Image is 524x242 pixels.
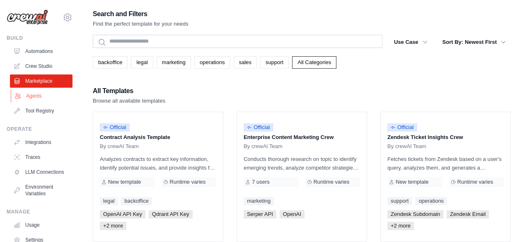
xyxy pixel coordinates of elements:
[437,35,511,50] button: Sort By: Newest First
[7,126,72,132] div: Operate
[100,123,130,132] span: Official
[10,136,72,149] a: Integrations
[100,210,145,218] span: OpenAI API Key
[121,197,152,205] a: backoffice
[260,56,289,69] a: support
[234,56,257,69] a: sales
[387,210,443,218] span: Zendesk Subdomain
[108,179,141,185] span: New template
[93,56,128,69] a: backoffice
[387,155,504,172] p: Fetches tickets from Zendesk based on a user's query, analyzes them, and generates a summary. Out...
[100,133,216,141] p: Contract Analysis Template
[100,155,216,172] p: Analyzes contracts to extract key information, identify potential issues, and provide insights fo...
[387,222,414,230] span: +2 more
[244,210,276,218] span: Serper API
[387,123,417,132] span: Official
[93,8,188,20] h2: Search and Filters
[7,10,48,25] img: Logo
[314,179,350,185] span: Runtime varies
[457,179,493,185] span: Runtime varies
[387,133,504,141] p: Zendesk Ticket Insights Crew
[149,210,193,218] span: Qdrant API Key
[194,56,230,69] a: operations
[244,123,273,132] span: Official
[244,197,274,205] a: marketing
[131,56,153,69] a: legal
[93,97,165,105] p: Browse all available templates
[396,179,428,185] span: New template
[10,165,72,179] a: LLM Connections
[10,74,72,88] a: Marketplace
[10,104,72,117] a: Tool Registry
[100,143,139,150] span: By crewAI Team
[389,35,432,50] button: Use Case
[244,143,283,150] span: By crewAI Team
[10,151,72,164] a: Traces
[100,197,118,205] a: legal
[387,197,412,205] a: support
[280,210,304,218] span: OpenAI
[10,45,72,58] a: Automations
[292,56,336,69] a: All Categories
[415,197,447,205] a: operations
[252,179,270,185] span: 7 users
[10,218,72,232] a: Usage
[387,143,426,150] span: By crewAI Team
[7,35,72,41] div: Build
[157,56,191,69] a: marketing
[170,179,206,185] span: Runtime varies
[100,222,126,230] span: +2 more
[10,180,72,200] a: Environment Variables
[93,85,165,97] h2: All Templates
[93,20,188,28] p: Find the perfect template for your needs
[447,210,489,218] span: Zendesk Email
[7,208,72,215] div: Manage
[10,60,72,73] a: Crew Studio
[11,89,73,103] a: Agents
[244,133,360,141] p: Enterprise Content Marketing Crew
[244,155,360,172] p: Conducts thorough research on topic to identify emerging trends, analyze competitor strategies, a...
